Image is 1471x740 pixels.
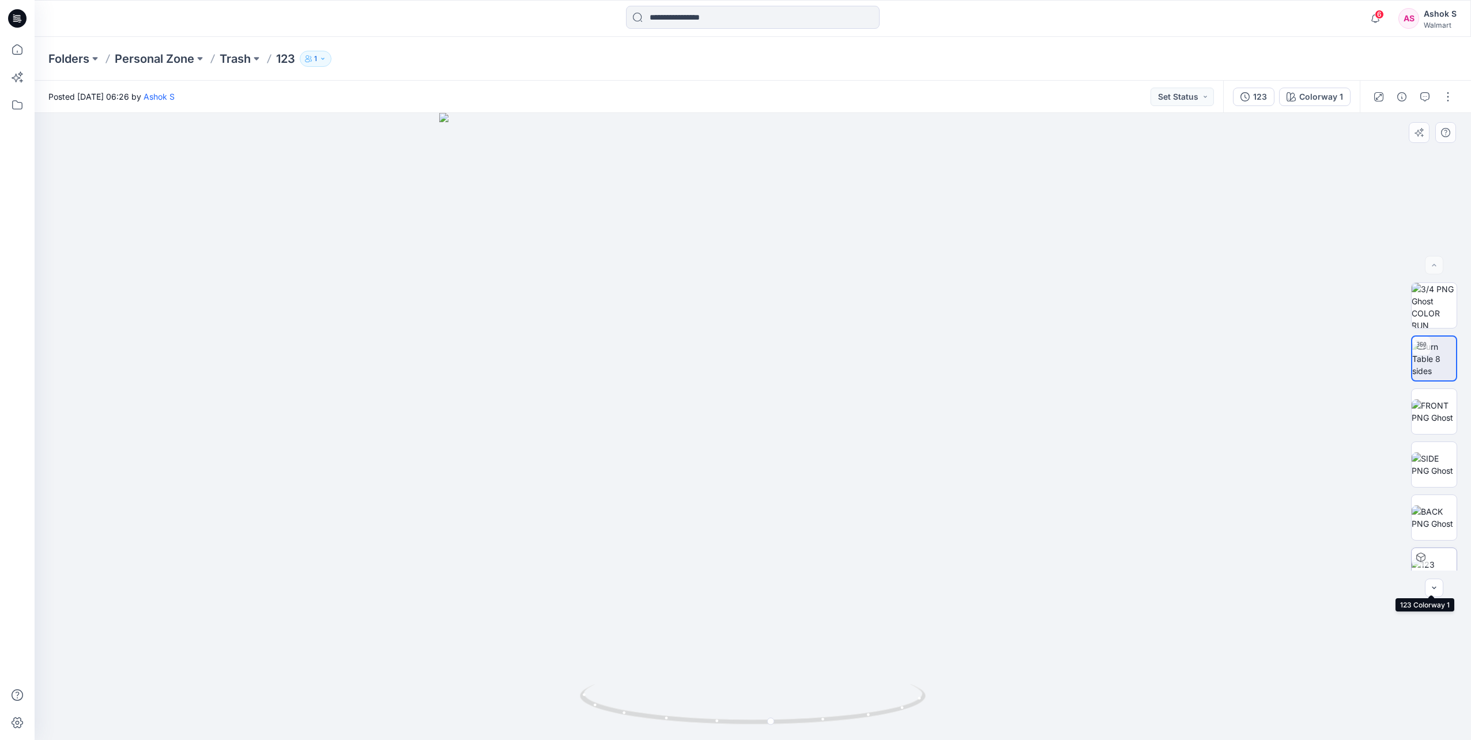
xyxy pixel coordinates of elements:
[1412,505,1457,530] img: BACK PNG Ghost
[144,92,175,101] a: Ashok S
[1412,399,1457,424] img: FRONT PNG Ghost
[1398,8,1419,29] div: AS
[1412,558,1457,583] img: 123 Colorway 1
[1424,21,1457,29] div: Walmart
[1412,452,1457,477] img: SIDE PNG Ghost
[1375,10,1384,19] span: 6
[1424,7,1457,21] div: Ashok S
[1279,88,1351,106] button: Colorway 1
[1233,88,1274,106] button: 123
[115,51,194,67] a: Personal Zone
[1253,90,1267,103] div: 123
[220,51,251,67] a: Trash
[276,51,295,67] p: 123
[300,51,331,67] button: 1
[48,90,175,103] span: Posted [DATE] 06:26 by
[1393,88,1411,106] button: Details
[48,51,89,67] a: Folders
[1412,341,1456,377] img: Turn Table 8 sides
[1299,90,1343,103] div: Colorway 1
[314,52,317,65] p: 1
[1412,283,1457,328] img: 3/4 PNG Ghost COLOR RUN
